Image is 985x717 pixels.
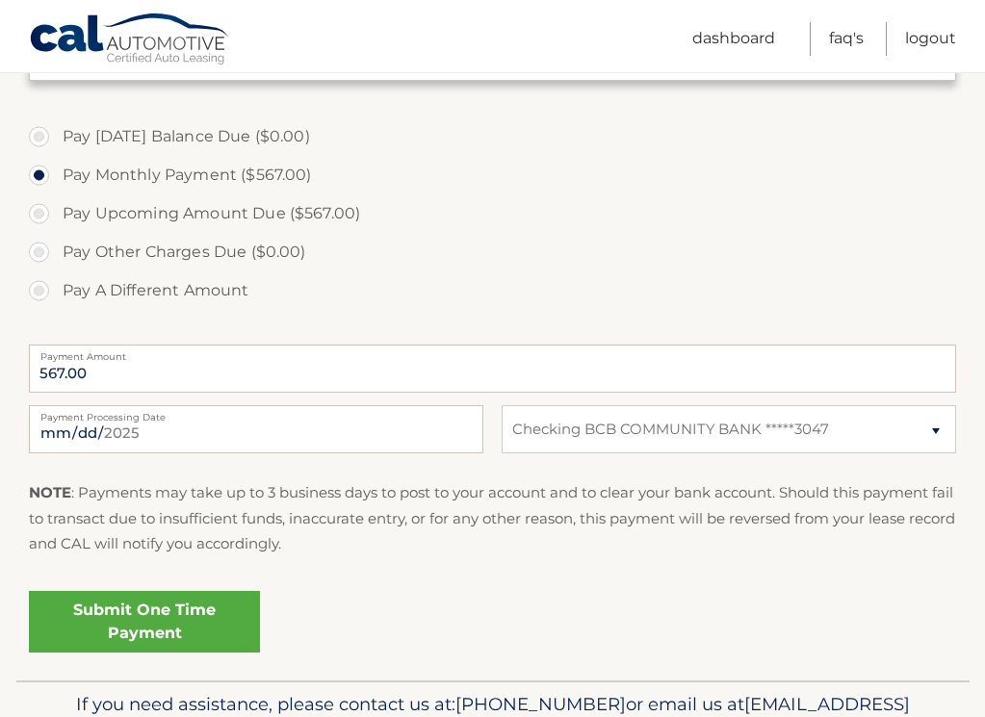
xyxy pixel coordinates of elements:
[29,591,260,653] a: Submit One Time Payment
[29,194,956,233] label: Pay Upcoming Amount Due ($567.00)
[29,345,956,360] label: Payment Amount
[29,345,956,393] input: Payment Amount
[29,117,956,156] label: Pay [DATE] Balance Due ($0.00)
[29,405,483,421] label: Payment Processing Date
[455,693,626,715] span: [PHONE_NUMBER]
[29,271,956,310] label: Pay A Different Amount
[829,22,864,56] a: FAQ's
[692,22,775,56] a: Dashboard
[29,405,483,453] input: Payment Date
[29,233,956,271] label: Pay Other Charges Due ($0.00)
[29,480,956,556] p: : Payments may take up to 3 business days to post to your account and to clear your bank account....
[29,156,956,194] label: Pay Monthly Payment ($567.00)
[905,22,956,56] a: Logout
[29,13,231,68] a: Cal Automotive
[29,483,71,501] strong: NOTE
